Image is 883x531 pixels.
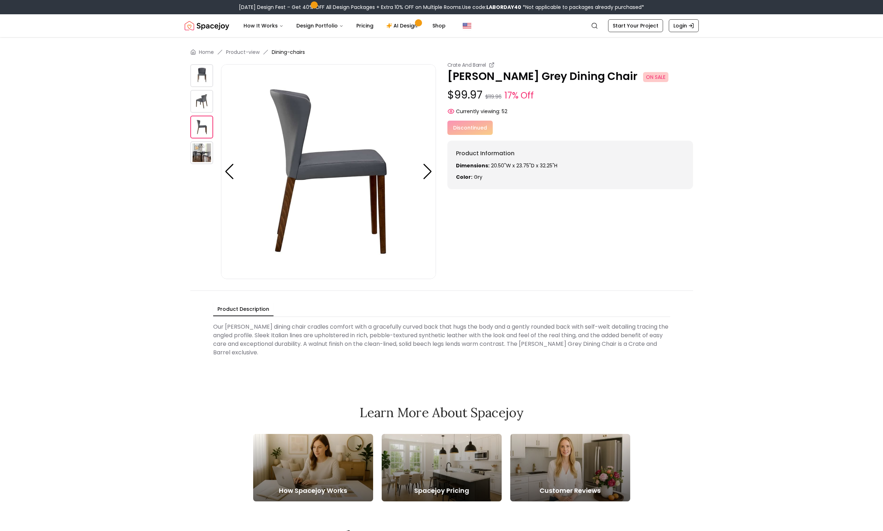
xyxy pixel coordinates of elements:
a: Shop [427,19,451,33]
h5: How Spacejoy Works [253,486,373,496]
span: ON SALE [643,72,668,82]
img: https://storage.googleapis.com/spacejoy-main/assets/5f84712d07a6b0001c410872/product_2_beihb6j79og5 [190,116,213,138]
nav: breadcrumb [190,49,693,56]
p: 20.50"W x 23.75"D x 32.25"H [456,162,684,169]
h5: Spacejoy Pricing [382,486,502,496]
small: $119.96 [485,93,502,100]
button: Product Description [213,303,274,316]
div: Our [PERSON_NAME] dining chair cradles comfort with a gracefully curved back that hugs the body a... [213,320,670,360]
img: https://storage.googleapis.com/spacejoy-main/assets/5f84712d07a6b0001c410872/product_2_beihb6j79og5 [221,64,436,279]
h5: Customer Reviews [510,486,630,496]
strong: Dimensions: [456,162,490,169]
strong: Color: [456,173,472,181]
a: Customer Reviews [510,434,630,501]
img: Spacejoy Logo [185,19,229,33]
span: 52 [502,108,507,115]
span: Dining-chairs [272,49,305,56]
a: AI Design [381,19,425,33]
span: Currently viewing: [456,108,500,115]
nav: Global [185,14,699,37]
img: https://storage.googleapis.com/spacejoy-main/assets/5f84712d07a6b0001c410872/product_0_o1pphh2g41j8 [190,64,213,87]
a: How Spacejoy Works [253,434,373,501]
nav: Main [238,19,451,33]
small: 17% Off [505,89,534,102]
h2: Learn More About Spacejoy [253,405,630,420]
a: Spacejoy Pricing [382,434,502,501]
p: [PERSON_NAME] Grey Dining Chair [447,70,693,83]
div: [DATE] Design Fest – Get 40% OFF All Design Packages + Extra 10% OFF on Multiple Rooms. [239,4,644,11]
a: Start Your Project [608,19,663,32]
a: Product-view [226,49,260,56]
img: United States [463,21,471,30]
small: Crate And Barrel [447,61,486,69]
a: Home [199,49,214,56]
h6: Product Information [456,149,684,158]
button: How It Works [238,19,289,33]
span: Use code: [462,4,521,11]
p: $99.97 [447,88,693,102]
a: Pricing [351,19,379,33]
img: https://storage.googleapis.com/spacejoy-main/assets/5f84712d07a6b0001c410872/product_3_bcj3dfpc74je [190,141,213,164]
a: Login [669,19,699,32]
span: *Not applicable to packages already purchased* [521,4,644,11]
a: Spacejoy [185,19,229,33]
button: Design Portfolio [291,19,349,33]
b: LABORDAY40 [486,4,521,11]
img: https://storage.googleapis.com/spacejoy-main/assets/5f84712d07a6b0001c410872/product_1_fcjb578e3i5f [190,90,213,113]
span: gry [474,173,482,181]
